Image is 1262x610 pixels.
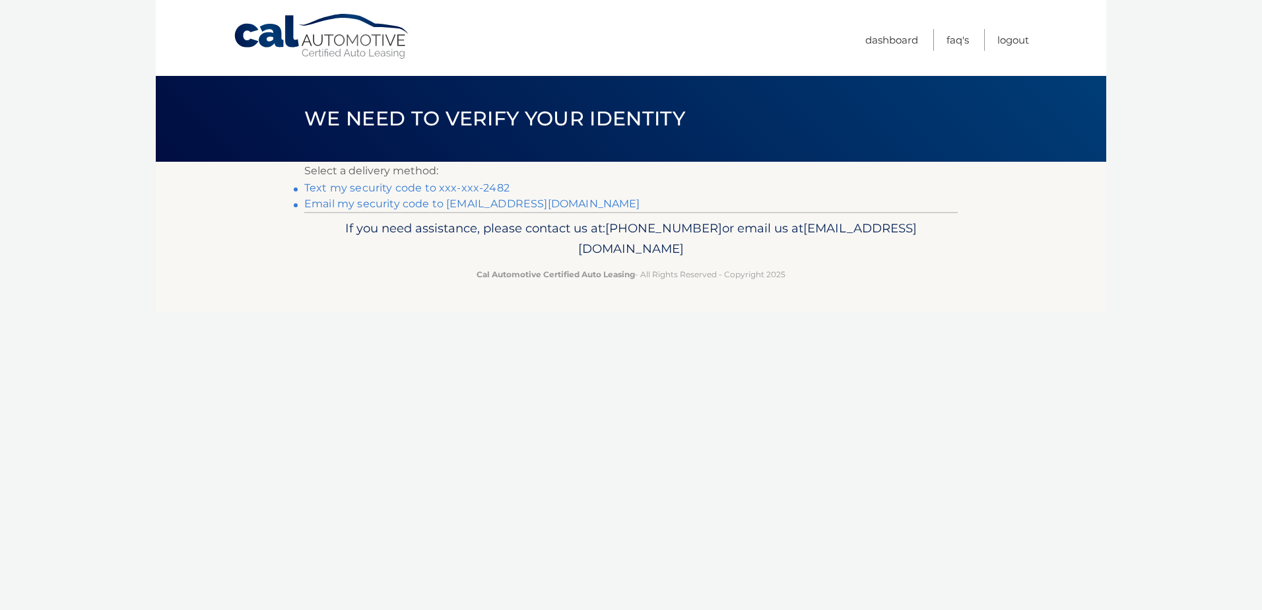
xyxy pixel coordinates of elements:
span: We need to verify your identity [304,106,685,131]
a: Logout [997,29,1029,51]
p: If you need assistance, please contact us at: or email us at [313,218,949,260]
a: Cal Automotive [233,13,411,60]
a: FAQ's [946,29,969,51]
strong: Cal Automotive Certified Auto Leasing [477,269,635,279]
a: Text my security code to xxx-xxx-2482 [304,182,510,194]
p: Select a delivery method: [304,162,958,180]
a: Dashboard [865,29,918,51]
span: [PHONE_NUMBER] [605,220,722,236]
p: - All Rights Reserved - Copyright 2025 [313,267,949,281]
a: Email my security code to [EMAIL_ADDRESS][DOMAIN_NAME] [304,197,640,210]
